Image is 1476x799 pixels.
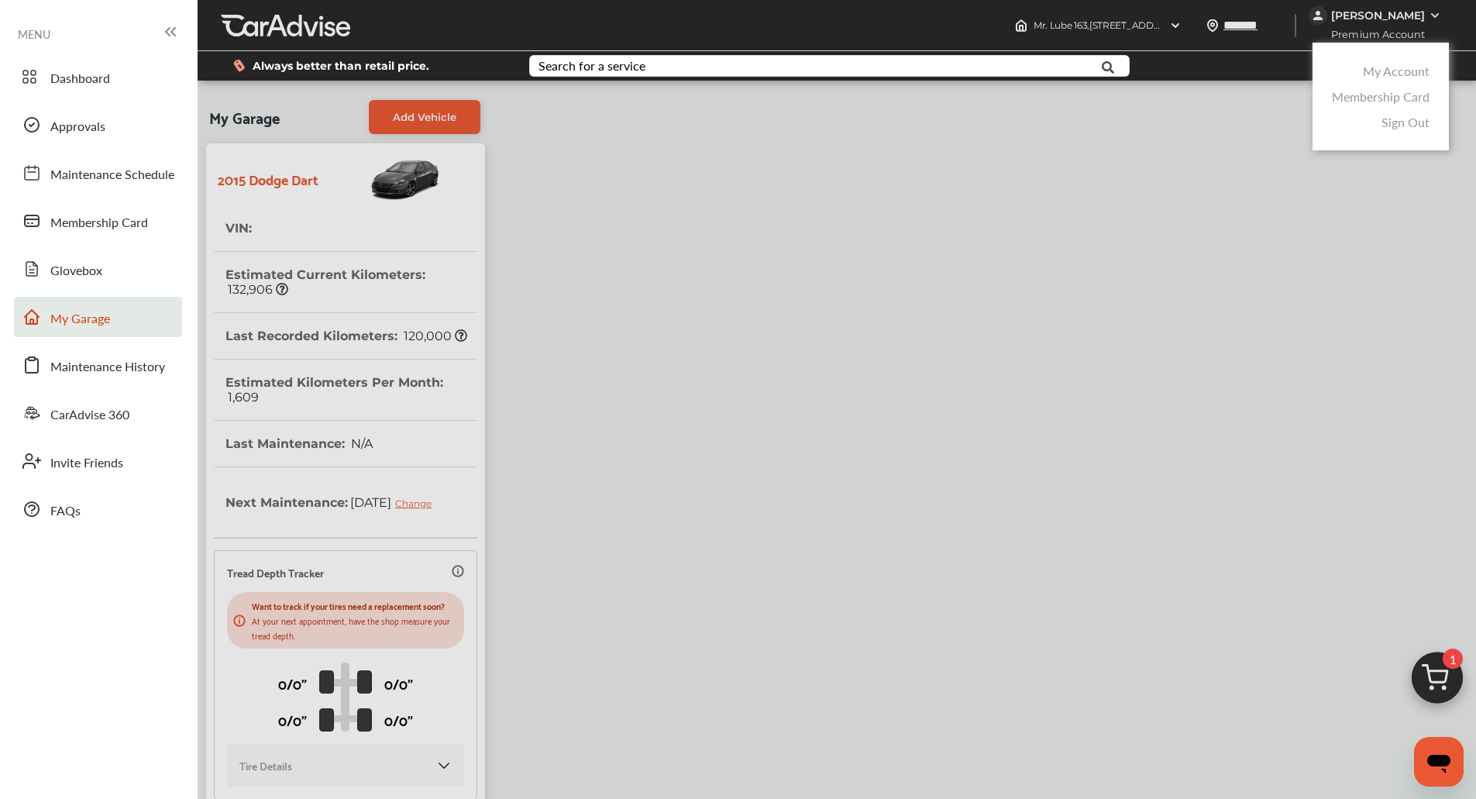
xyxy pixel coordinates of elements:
[1332,88,1430,105] a: Membership Card
[14,441,182,481] a: Invite Friends
[1400,645,1474,719] img: cart_icon.3d0951e8.svg
[50,117,105,137] span: Approvals
[14,345,182,385] a: Maintenance History
[50,261,102,281] span: Glovebox
[14,489,182,529] a: FAQs
[50,165,174,185] span: Maintenance Schedule
[50,213,148,233] span: Membership Card
[14,297,182,337] a: My Garage
[50,501,81,522] span: FAQs
[14,105,182,145] a: Approvals
[1443,649,1463,669] span: 1
[50,405,129,425] span: CarAdvise 360
[538,60,645,72] div: Search for a service
[1414,737,1464,787] iframe: Button to launch messaging window
[253,60,429,71] span: Always better than retail price.
[14,393,182,433] a: CarAdvise 360
[1381,113,1430,131] a: Sign Out
[18,28,50,40] span: MENU
[50,453,123,474] span: Invite Friends
[14,57,182,97] a: Dashboard
[50,357,165,377] span: Maintenance History
[14,153,182,193] a: Maintenance Schedule
[14,201,182,241] a: Membership Card
[50,69,110,89] span: Dashboard
[233,59,245,72] img: dollor_label_vector.a70140d1.svg
[14,249,182,289] a: Glovebox
[1363,62,1430,80] a: My Account
[50,309,110,329] span: My Garage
